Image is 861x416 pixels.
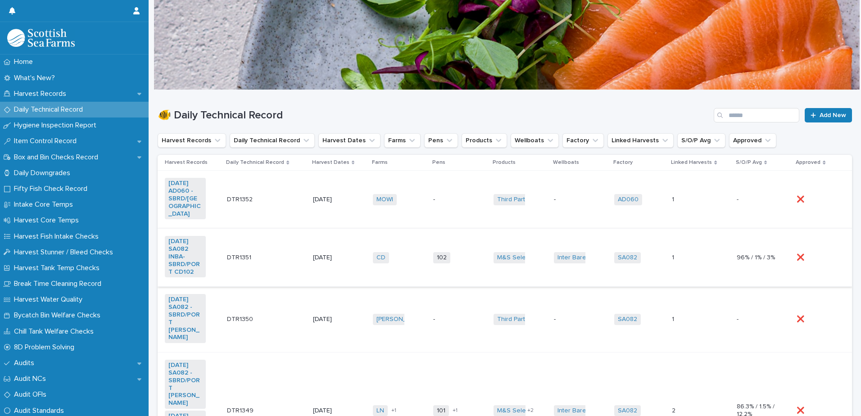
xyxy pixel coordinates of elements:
p: Daily Technical Record [10,105,90,114]
p: DTR1352 [227,194,254,203]
tr: [DATE] SA082 INBA-SBRD/PORT CD102 DTR1351DTR1351 [DATE]CD 102M&S Select Inter Barents SA082 11 96... [158,229,852,287]
a: [DATE] AD060 -SBRD/[GEOGRAPHIC_DATA] [168,180,202,217]
tr: [DATE] SA082 -SBRD/PORT [PERSON_NAME] DTR1350DTR1350 [DATE][PERSON_NAME] -Third Party Salmon -SA0... [158,287,852,353]
p: Audit NCs [10,375,53,383]
tr: [DATE] AD060 -SBRD/[GEOGRAPHIC_DATA] DTR1352DTR1352 [DATE]MOWI -Third Party Salmon -AD060 11 -❌❌ [158,171,852,229]
p: - [554,316,595,323]
a: CD [376,254,385,262]
a: M&S Select [497,407,531,415]
p: Harvest Records [165,158,208,167]
p: Wellboats [553,158,579,167]
a: [DATE] SA082 -SBRD/PORT [PERSON_NAME] [168,362,202,407]
p: Harvest Stunner / Bleed Checks [10,248,120,257]
p: [DATE] [313,196,354,203]
p: DTR1350 [227,314,255,323]
p: Harvest Tank Temp Checks [10,264,107,272]
span: + 1 [391,408,396,413]
p: DTR1349 [227,405,255,415]
a: M&S Select [497,254,531,262]
a: [PERSON_NAME] [376,316,426,323]
p: - [433,196,474,203]
p: Daily Technical Record [226,158,284,167]
p: [DATE] [313,407,354,415]
p: Audit OFIs [10,390,54,399]
p: ❌ [797,194,806,203]
p: Pens [432,158,445,167]
a: Third Party Salmon [497,196,552,203]
p: Harvest Water Quality [10,295,90,304]
p: Harvest Core Temps [10,216,86,225]
span: + 1 [453,408,458,413]
p: Break Time Cleaning Record [10,280,109,288]
p: Approved [796,158,820,167]
p: - [433,316,474,323]
p: ❌ [797,252,806,262]
p: What's New? [10,74,62,82]
button: Pens [424,133,458,148]
p: Home [10,58,40,66]
button: Products [462,133,507,148]
img: mMrefqRFQpe26GRNOUkG [7,29,75,47]
a: Inter Barents [557,254,595,262]
p: 8D Problem Solving [10,343,82,352]
p: Box and Bin Checks Record [10,153,105,162]
a: AD060 [618,196,639,203]
p: 96% / 1% / 3% [737,254,778,262]
button: Harvest Dates [318,133,381,148]
a: Third Party Salmon [497,316,552,323]
p: Item Control Record [10,137,84,145]
p: Intake Core Temps [10,200,80,209]
button: Daily Technical Record [230,133,315,148]
a: Inter Barents [557,407,595,415]
a: SA082 [618,316,637,323]
p: Harvest Fish Intake Checks [10,232,106,241]
button: Harvest Records [158,133,226,148]
p: Products [493,158,516,167]
button: S/O/P Avg [677,133,725,148]
p: - [737,196,778,203]
button: Linked Harvests [607,133,674,148]
p: Bycatch Bin Welfare Checks [10,311,108,320]
a: MOWI [376,196,393,203]
p: Hygiene Inspection Report [10,121,104,130]
a: [DATE] SA082 INBA-SBRD/PORT CD102 [168,238,202,276]
p: Chill Tank Welfare Checks [10,327,101,336]
p: DTR1351 [227,252,253,262]
p: Daily Downgrades [10,169,77,177]
p: Harvest Dates [312,158,349,167]
span: Add New [820,112,846,118]
p: Factory [613,158,633,167]
span: 102 [433,252,450,263]
button: Approved [729,133,776,148]
p: Farms [372,158,388,167]
p: Linked Harvests [671,158,712,167]
p: ❌ [797,314,806,323]
span: + 2 [527,408,534,413]
p: - [554,196,595,203]
p: 1 [672,252,676,262]
a: SA082 [618,254,637,262]
a: [DATE] SA082 -SBRD/PORT [PERSON_NAME] [168,296,202,341]
p: Harvest Records [10,90,73,98]
a: Add New [805,108,852,122]
p: Audits [10,359,41,367]
button: Farms [384,133,421,148]
button: Factory [562,133,604,148]
button: Wellboats [511,133,559,148]
p: Audit Standards [10,407,71,415]
a: SA082 [618,407,637,415]
p: 1 [672,314,676,323]
p: 1 [672,194,676,203]
p: 2 [672,405,677,415]
p: [DATE] [313,254,354,262]
a: LN [376,407,384,415]
h1: 🐠 Daily Technical Record [158,109,710,122]
p: [DATE] [313,316,354,323]
p: S/O/P Avg [736,158,762,167]
p: ❌ [797,405,806,415]
input: Search [714,108,799,122]
p: - [737,316,778,323]
p: Fifty Fish Check Record [10,185,95,193]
